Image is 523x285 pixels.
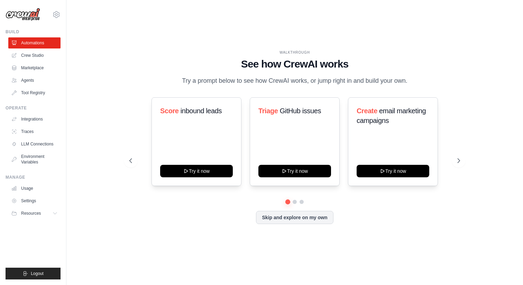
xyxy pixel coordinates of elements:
p: Try a prompt below to see how CrewAI works, or jump right in and build your own. [178,76,411,86]
span: email marketing campaigns [357,107,426,124]
button: Try it now [258,165,331,177]
button: Logout [6,268,61,279]
div: Manage [6,175,61,180]
a: Integrations [8,114,61,125]
div: WALKTHROUGH [129,50,460,55]
div: Operate [6,105,61,111]
a: Tool Registry [8,87,61,98]
span: Logout [31,271,44,276]
button: Resources [8,208,61,219]
a: Crew Studio [8,50,61,61]
a: Environment Variables [8,151,61,168]
h1: See how CrewAI works [129,58,460,70]
button: Try it now [160,165,233,177]
a: Usage [8,183,61,194]
a: LLM Connections [8,139,61,150]
a: Automations [8,37,61,48]
span: inbound leads [180,107,221,115]
button: Skip and explore on my own [256,211,333,224]
span: Triage [258,107,278,115]
span: GitHub issues [280,107,321,115]
button: Try it now [357,165,429,177]
a: Settings [8,195,61,206]
div: Build [6,29,61,35]
a: Agents [8,75,61,86]
a: Traces [8,126,61,137]
a: Marketplace [8,62,61,73]
img: Logo [6,8,40,21]
span: Score [160,107,179,115]
span: Resources [21,211,41,216]
span: Create [357,107,377,115]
